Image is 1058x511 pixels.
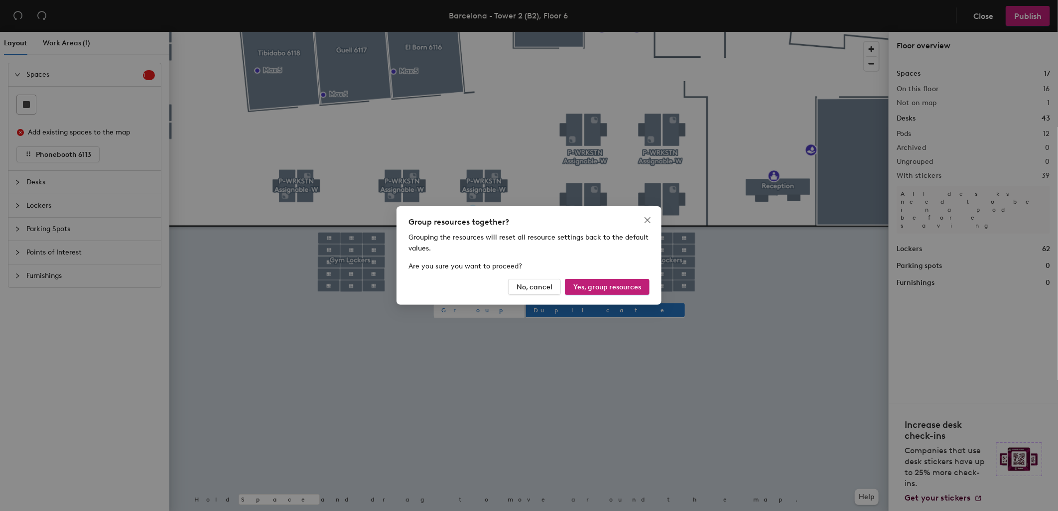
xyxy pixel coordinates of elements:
span: close [644,216,652,224]
span: No, cancel [517,283,552,291]
button: Close [640,212,656,228]
div: Are you sure you want to proceed? [408,261,650,272]
div: Group resources together? [408,216,650,228]
div: Grouping the resources will reset all resource settings back to the default values. [408,232,650,254]
span: Close [640,216,656,224]
span: Yes, group resources [573,283,641,291]
button: No, cancel [508,279,561,295]
button: Yes, group resources [565,279,650,295]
